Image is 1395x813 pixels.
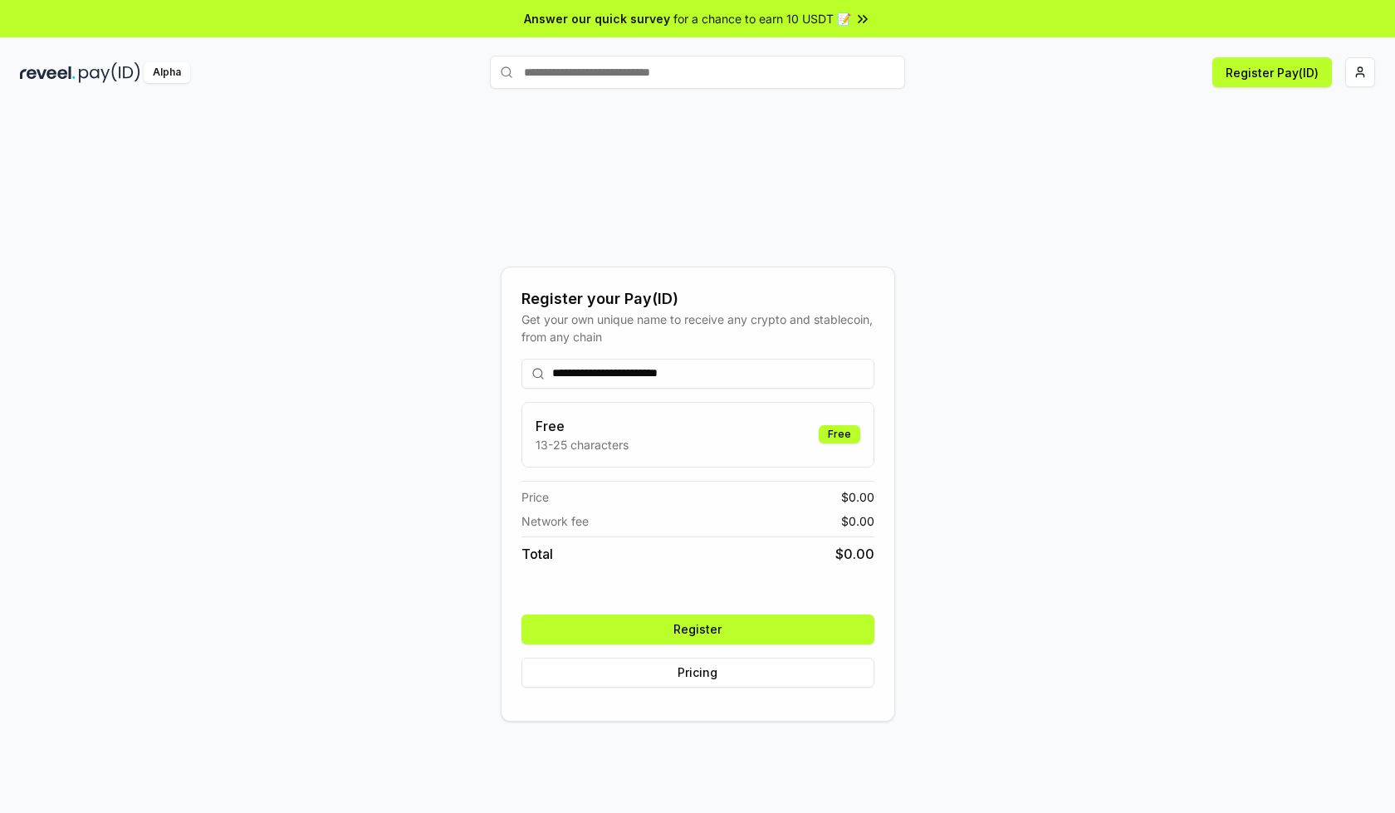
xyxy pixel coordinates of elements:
p: 13-25 characters [536,436,629,453]
span: $ 0.00 [841,512,874,530]
div: Get your own unique name to receive any crypto and stablecoin, from any chain [521,311,874,345]
button: Register Pay(ID) [1212,57,1332,87]
div: Alpha [144,62,190,83]
span: $ 0.00 [835,544,874,564]
span: Answer our quick survey [524,10,670,27]
h3: Free [536,416,629,436]
span: Network fee [521,512,589,530]
img: pay_id [79,62,140,83]
span: $ 0.00 [841,488,874,506]
span: for a chance to earn 10 USDT 📝 [673,10,851,27]
span: Price [521,488,549,506]
img: reveel_dark [20,62,76,83]
button: Pricing [521,658,874,688]
div: Free [819,425,860,443]
div: Register your Pay(ID) [521,287,874,311]
button: Register [521,615,874,644]
span: Total [521,544,553,564]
